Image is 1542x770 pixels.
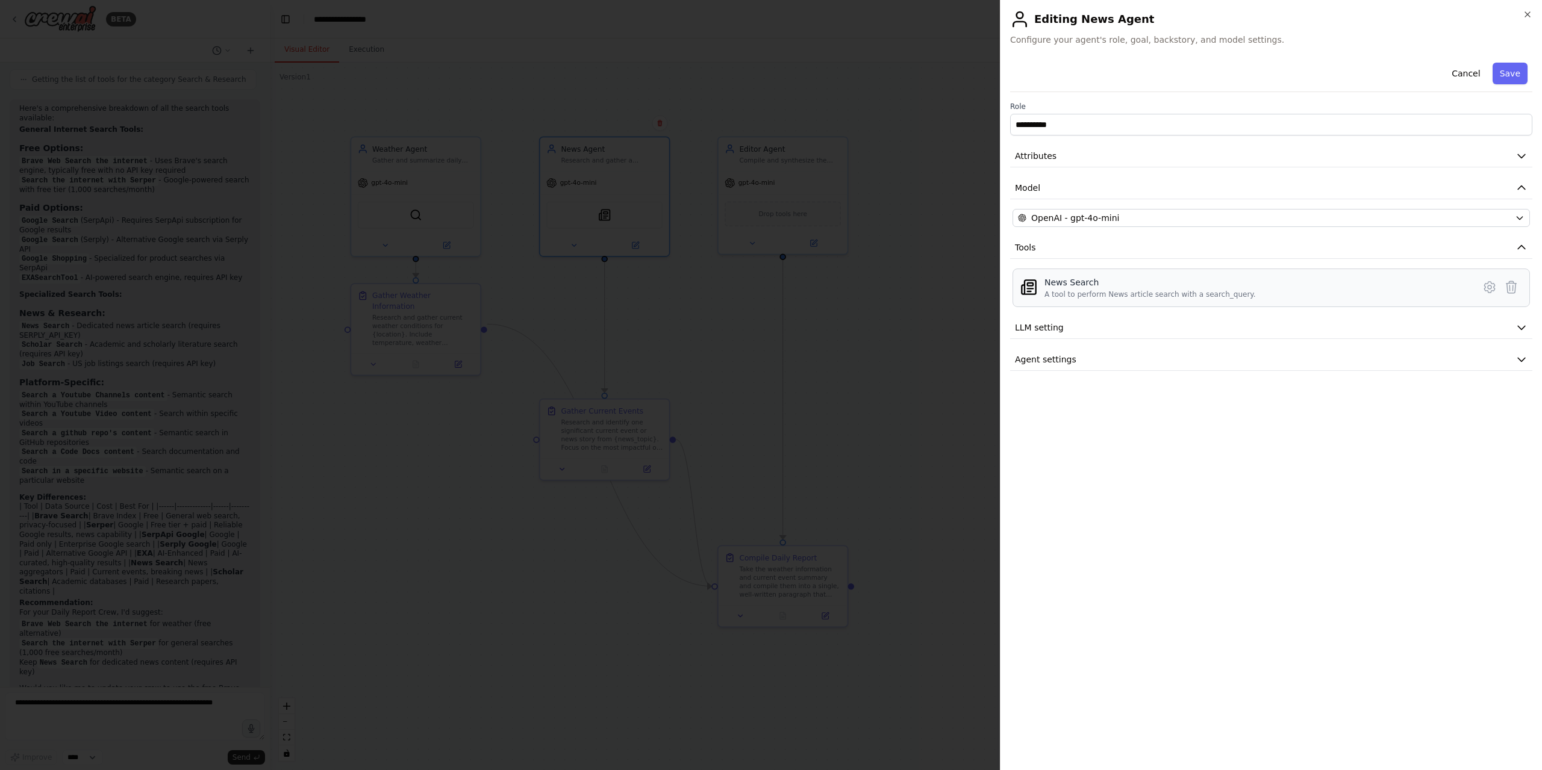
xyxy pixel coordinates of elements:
button: Save [1493,63,1528,84]
div: A tool to perform News article search with a search_query. [1044,290,1256,299]
span: Agent settings [1015,353,1076,365]
button: Model [1010,177,1532,199]
span: LLM setting [1015,321,1064,334]
button: Delete tool [1500,276,1522,298]
span: Model [1015,182,1040,194]
button: Configure tool [1479,276,1500,298]
button: Tools [1010,237,1532,259]
span: Attributes [1015,150,1057,162]
span: Tools [1015,241,1036,253]
button: Attributes [1010,145,1532,167]
button: Cancel [1444,63,1487,84]
span: OpenAI - gpt-4o-mini [1031,212,1119,224]
label: Role [1010,102,1532,111]
img: SerplyNewsSearchTool [1020,279,1037,296]
button: Agent settings [1010,349,1532,371]
h2: Editing News Agent [1010,10,1532,29]
div: News Search [1044,276,1256,288]
button: LLM setting [1010,317,1532,339]
button: OpenAI - gpt-4o-mini [1013,209,1530,227]
span: Configure your agent's role, goal, backstory, and model settings. [1010,34,1532,46]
